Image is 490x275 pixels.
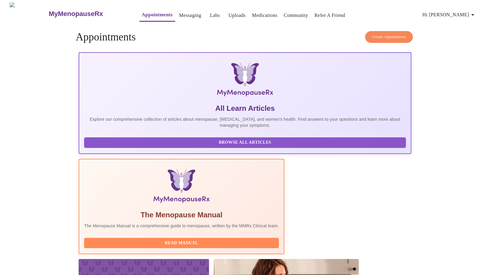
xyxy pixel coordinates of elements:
a: Read Manual [84,240,280,245]
a: Medications [252,11,277,20]
p: Explore our comprehensive collection of articles about menopause, [MEDICAL_DATA], and women's hea... [84,116,406,128]
h3: MyMenopauseRx [49,10,103,18]
img: MyMenopauseRx Logo [134,62,356,99]
button: Browse All Articles [84,137,406,148]
button: Labs [205,9,224,21]
p: The Menopause Manual is a comprehensive guide to menopause, written by the MMRx Clinical team. [84,223,279,229]
a: Browse All Articles [84,139,407,145]
h4: Appointments [76,31,414,43]
a: Refer a Friend [315,11,345,20]
button: Refer a Friend [312,9,348,21]
h5: The Menopause Manual [84,210,279,220]
a: Community [284,11,308,20]
span: Read Manual [90,239,273,247]
span: Hi [PERSON_NAME] [423,11,476,19]
button: Messaging [177,9,204,21]
a: MyMenopauseRx [48,3,127,24]
img: MyMenopauseRx Logo [10,2,48,25]
button: Hi [PERSON_NAME] [420,9,479,21]
button: Medications [250,9,280,21]
button: Appointments [139,9,175,22]
a: Messaging [179,11,201,20]
span: Create Appointment [372,34,406,40]
h5: All Learn Articles [84,104,406,113]
a: Labs [210,11,220,20]
img: Menopause Manual [115,169,248,205]
button: Community [281,9,311,21]
a: Uploads [228,11,246,20]
a: Appointments [142,11,173,19]
button: Uploads [226,9,248,21]
button: Read Manual [84,238,279,248]
button: Create Appointment [365,31,413,43]
span: Browse All Articles [90,139,400,146]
